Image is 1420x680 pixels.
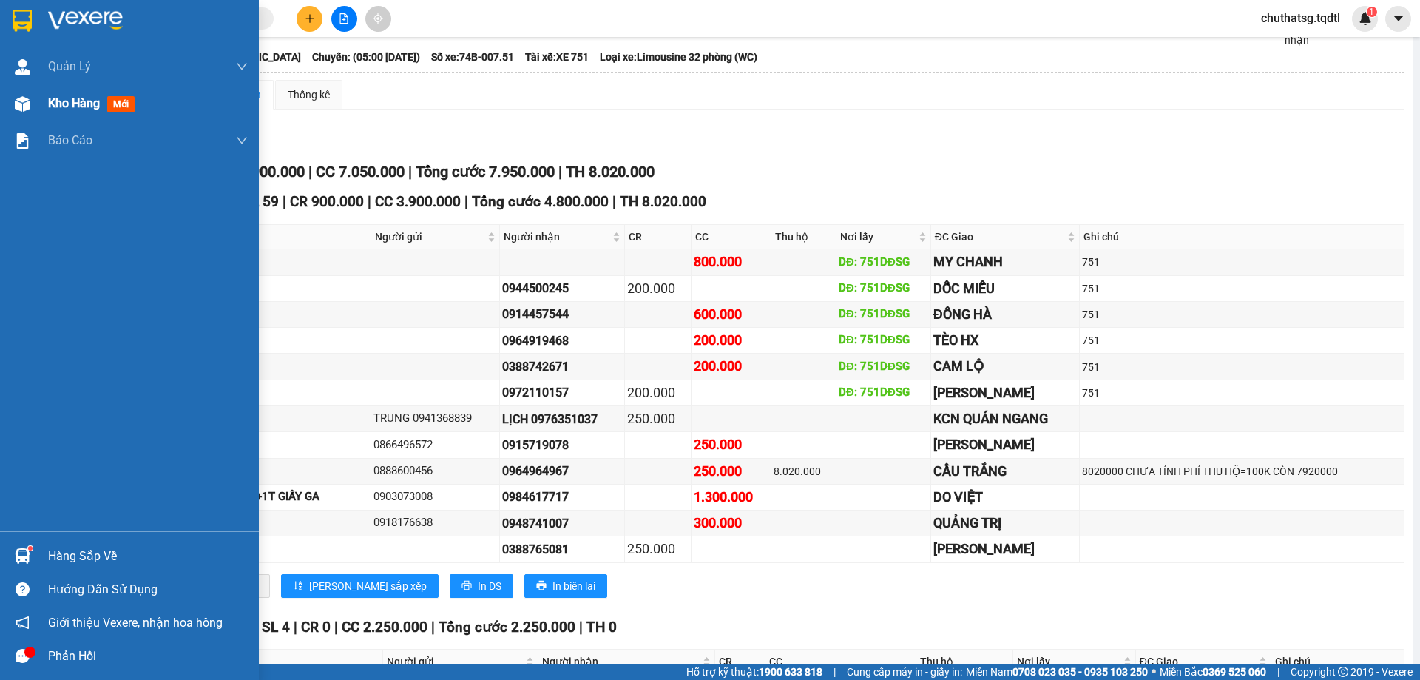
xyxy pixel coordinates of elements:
div: 600.000 [694,304,768,325]
span: CR 900.000 [290,193,364,210]
strong: 1900 633 818 [759,666,822,678]
span: 1 [1369,7,1374,17]
div: DĐ: 751DĐSG [839,254,928,272]
span: CR 900.000 [229,163,305,181]
div: [PERSON_NAME] [933,539,1077,559]
div: DĐ: 751DĐSG [839,358,928,376]
span: | [558,163,562,181]
div: 0388765081 [502,540,622,559]
div: 0888600456 [373,462,497,480]
div: 0388742671 [502,357,622,376]
div: 0918176638 [373,514,497,532]
div: DĐ: 751DĐSG [839,280,928,297]
span: SL 4 [262,619,290,636]
div: 8.020.000 [774,463,834,479]
div: [PERSON_NAME] [933,434,1077,455]
div: 0903073008 [373,488,497,506]
th: CR [625,225,692,249]
span: caret-down [1392,12,1405,25]
div: 0964964967 [502,462,622,480]
strong: 0708 023 035 - 0935 103 250 [1012,666,1148,678]
span: Quản Lý [48,57,91,75]
img: warehouse-icon [15,59,30,75]
span: plus [305,13,315,24]
span: CC 7.050.000 [316,163,405,181]
div: 0866496572 [373,437,497,454]
span: | [1277,664,1279,680]
div: 751 [1082,254,1402,270]
div: Phản hồi [48,645,248,667]
span: | [431,619,435,636]
sup: 1 [1367,7,1377,17]
div: 0972110157 [502,383,622,402]
span: Người gửi [375,229,484,245]
span: | [308,163,312,181]
img: solution-icon [15,133,30,149]
div: KCN QUÁN NGANG [933,408,1077,429]
div: 200.000 [694,330,768,351]
span: Người nhận [542,653,700,670]
button: aim [365,6,391,32]
div: MY CHANH [933,252,1077,272]
span: Loại xe: Limousine 32 phòng (WC) [600,49,757,65]
div: 0964919468 [502,331,622,350]
div: QUẢNG TRỊ [933,513,1077,533]
span: CC 3.900.000 [375,193,461,210]
div: DĐ: 751DĐSG [839,306,928,323]
div: DĐ: 751DĐSG [839,331,928,349]
button: file-add [331,6,357,32]
span: Người gửi [387,653,524,670]
span: In biên lai [552,578,595,594]
div: Thống kê [288,87,330,103]
span: file-add [339,13,349,24]
div: ĐÔNG HÀ [933,304,1077,325]
th: CR [715,650,765,674]
th: Thu hộ [771,225,836,249]
img: warehouse-icon [15,548,30,564]
div: TÈO HX [933,330,1077,351]
span: | [612,193,616,210]
span: | [334,619,338,636]
div: Hàng sắp về [48,545,248,568]
img: icon-new-feature [1359,12,1372,25]
th: Thu hộ [916,650,1013,674]
button: plus [297,6,322,32]
th: Tên hàng [144,650,383,674]
span: Miền Bắc [1160,664,1266,680]
button: sort-ascending[PERSON_NAME] sắp xếp [281,574,439,598]
span: | [294,619,297,636]
span: TH 8.020.000 [620,193,706,210]
span: Miền Nam [966,664,1148,680]
div: 250.000 [694,461,768,482]
th: CC [692,225,771,249]
div: 200.000 [627,278,689,299]
div: DO VIỆT [933,487,1077,508]
img: warehouse-icon [15,96,30,112]
div: CAM LỘ [933,356,1077,377]
div: [PERSON_NAME] [933,383,1077,403]
div: DĐ: 751DĐSG [839,384,928,402]
span: | [368,193,371,210]
span: ĐC Giao [1140,653,1256,670]
span: Báo cáo [48,131,92,149]
span: question-circle [16,582,30,596]
span: Nơi lấy [840,229,916,245]
div: 0914457544 [502,305,622,323]
span: notification [16,616,30,630]
span: ⚪️ [1152,669,1156,675]
div: 250.000 [694,434,768,455]
div: 751 [1082,306,1402,323]
span: Cung cấp máy in - giấy in: [847,664,962,680]
span: Tổng cước 7.950.000 [416,163,555,181]
span: Tổng cước 2.250.000 [439,619,575,636]
div: 0915719078 [502,436,622,454]
button: caret-down [1385,6,1411,32]
sup: 1 [28,546,33,551]
div: LỊCH 0976351037 [502,410,622,428]
div: 1.300.000 [694,487,768,508]
th: Ghi chú [1080,225,1404,249]
span: printer [461,580,472,592]
div: 300.000 [694,513,768,533]
span: | [408,163,412,181]
div: 200.000 [694,356,768,377]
